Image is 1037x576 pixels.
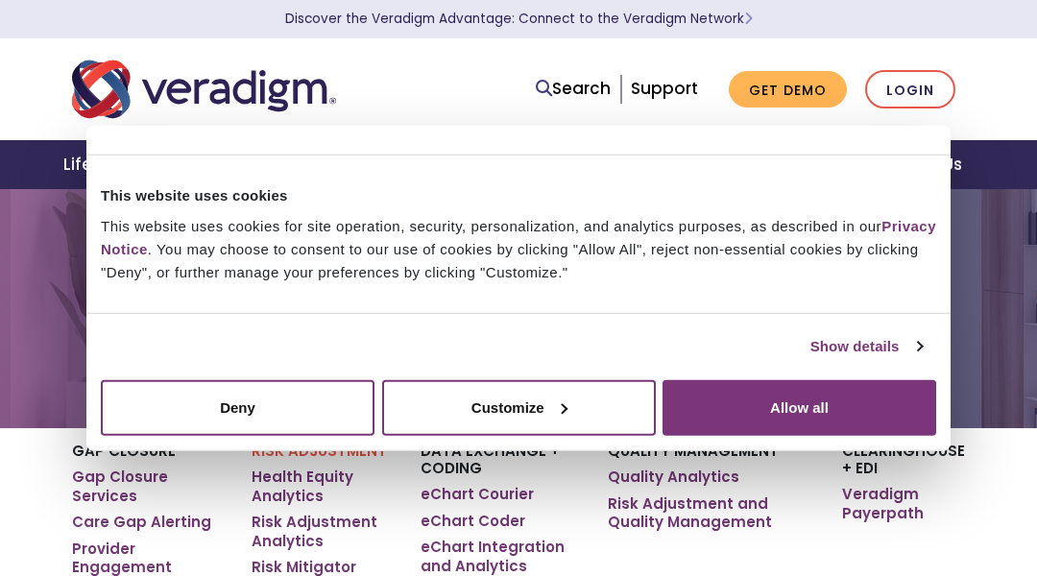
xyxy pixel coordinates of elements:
a: Get Demo [729,71,847,108]
a: Life Sciences [52,140,188,189]
a: Health Equity Analytics [252,468,392,505]
span: Learn More [744,10,753,28]
a: Quality Analytics [608,468,739,487]
button: Deny [101,379,374,435]
button: Customize [382,379,656,435]
a: Support [631,77,698,100]
a: eChart Courier [421,485,534,504]
a: Show details [810,335,922,358]
a: eChart Integration and Analytics [421,538,580,575]
a: Veradigm Payerpath [842,485,965,522]
a: Privacy Notice [101,217,936,256]
a: eChart Coder [421,512,525,531]
a: Gap Closure Services [72,468,223,505]
a: Risk Adjustment and Quality Management [608,494,813,532]
div: This website uses cookies for site operation, security, personalization, and analytics purposes, ... [101,214,936,283]
a: Care Gap Alerting [72,513,211,532]
a: Risk Adjustment Analytics [252,513,392,550]
button: Allow all [663,379,936,435]
a: Login [865,70,955,109]
a: Discover the Veradigm Advantage: Connect to the Veradigm NetworkLearn More [285,10,753,28]
img: Veradigm logo [72,58,336,121]
div: This website uses cookies [101,184,936,207]
a: Search [536,76,611,102]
